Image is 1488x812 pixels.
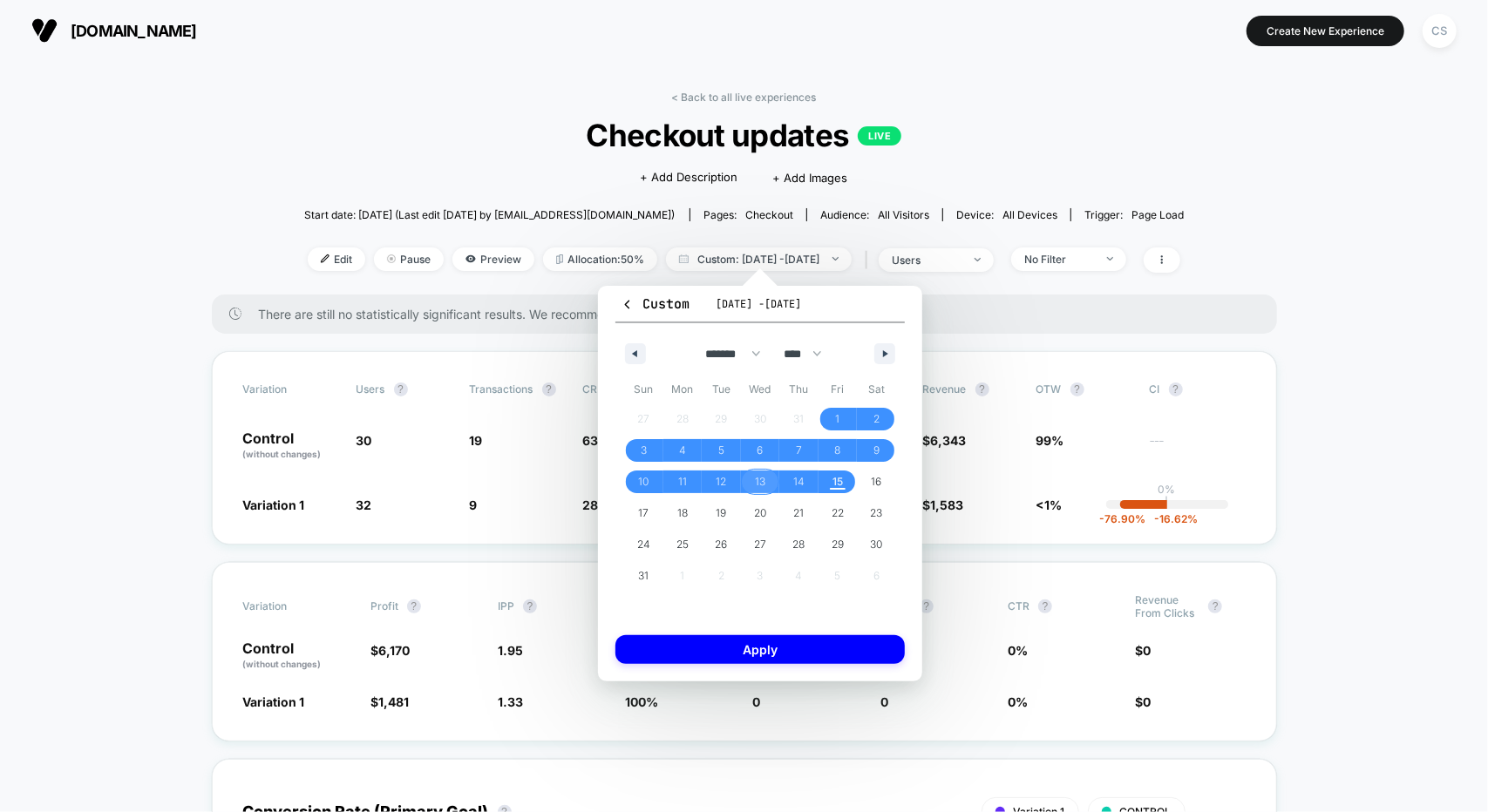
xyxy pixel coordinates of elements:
[1038,599,1052,613] button: ?
[1135,593,1199,619] span: Revenue From Clicks
[857,529,896,560] button: 30
[1150,436,1246,461] span: ---
[243,449,322,459] span: (without changes)
[1024,253,1094,266] div: No Filter
[243,641,353,671] p: Control
[1247,16,1404,46] button: Create New Experience
[820,208,929,221] div: Audience:
[243,382,339,396] span: Variation
[741,435,780,466] button: 6
[871,529,883,560] span: 30
[523,599,537,613] button: ?
[470,497,478,512] span: 9
[678,466,687,497] span: 11
[836,403,840,435] span: 1
[702,376,741,403] span: Tue
[387,254,396,263] img: end
[755,466,765,497] span: 13
[498,694,523,709] span: 1.33
[666,247,852,271] span: Custom: [DATE] - [DATE]
[1143,643,1151,658] span: 0
[793,466,805,497] span: 14
[243,694,305,709] span: Variation 1
[624,376,663,403] span: Sun
[793,529,805,560] span: 28
[702,497,741,529] button: 19
[1070,382,1084,396] button: ?
[773,171,848,185] span: + Add Images
[1008,599,1029,612] span: CTR
[663,376,703,403] span: Mon
[1002,208,1057,221] span: all devices
[676,529,689,560] span: 25
[378,643,410,658] span: 6,170
[663,497,703,529] button: 18
[1165,496,1169,509] p: |
[624,529,663,560] button: 24
[923,433,967,448] span: $
[243,659,322,669] span: (without changes)
[1150,382,1246,396] span: CI
[243,431,339,461] p: Control
[779,466,819,497] button: 14
[370,694,409,709] span: $
[637,529,650,560] span: 24
[394,382,408,396] button: ?
[1135,643,1151,658] span: $
[470,382,533,396] span: Transactions
[716,497,726,529] span: 19
[745,208,793,221] span: checkout
[832,466,843,497] span: 15
[857,376,896,403] span: Sat
[753,694,761,709] span: 0
[243,593,339,619] span: Variation
[638,466,649,497] span: 10
[1169,382,1183,396] button: ?
[304,208,675,221] span: Start date: [DATE] (Last edit [DATE] by [EMAIL_ADDRESS][DOMAIN_NAME])
[638,560,649,592] span: 31
[357,433,372,448] span: 30
[819,376,858,403] span: Fri
[624,466,663,497] button: 10
[1131,208,1184,221] span: Page Load
[259,307,1242,321] span: There are still no statistically significant results. We recommend waiting a few more days
[832,529,844,560] span: 29
[621,295,690,313] span: Custom
[832,257,839,261] img: end
[794,497,805,529] span: 21
[321,254,330,263] img: edit
[1036,382,1132,396] span: OTW
[26,17,202,44] button: [DOMAIN_NAME]
[663,529,703,560] button: 25
[819,497,858,529] button: 22
[923,497,964,512] span: $
[663,466,703,497] button: 11
[357,497,372,512] span: 32
[741,466,780,497] button: 13
[857,466,896,497] button: 16
[1417,13,1462,49] button: CS
[860,247,879,273] span: |
[872,466,882,497] span: 16
[1099,512,1145,525] span: -76.90 %
[702,435,741,466] button: 5
[873,403,880,435] span: 2
[625,694,658,709] span: 100 %
[498,643,523,658] span: 1.95
[370,643,410,658] span: $
[857,497,896,529] button: 23
[880,694,888,709] span: 0
[407,599,421,613] button: ?
[641,435,647,466] span: 3
[857,403,896,435] button: 2
[615,635,905,664] button: Apply
[931,497,964,512] span: 1,583
[498,599,514,612] span: IPP
[819,529,858,560] button: 29
[878,208,929,221] span: All Visitors
[1208,599,1222,613] button: ?
[663,435,703,466] button: 4
[243,497,305,512] span: Variation 1
[370,599,398,612] span: Profit
[702,466,741,497] button: 12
